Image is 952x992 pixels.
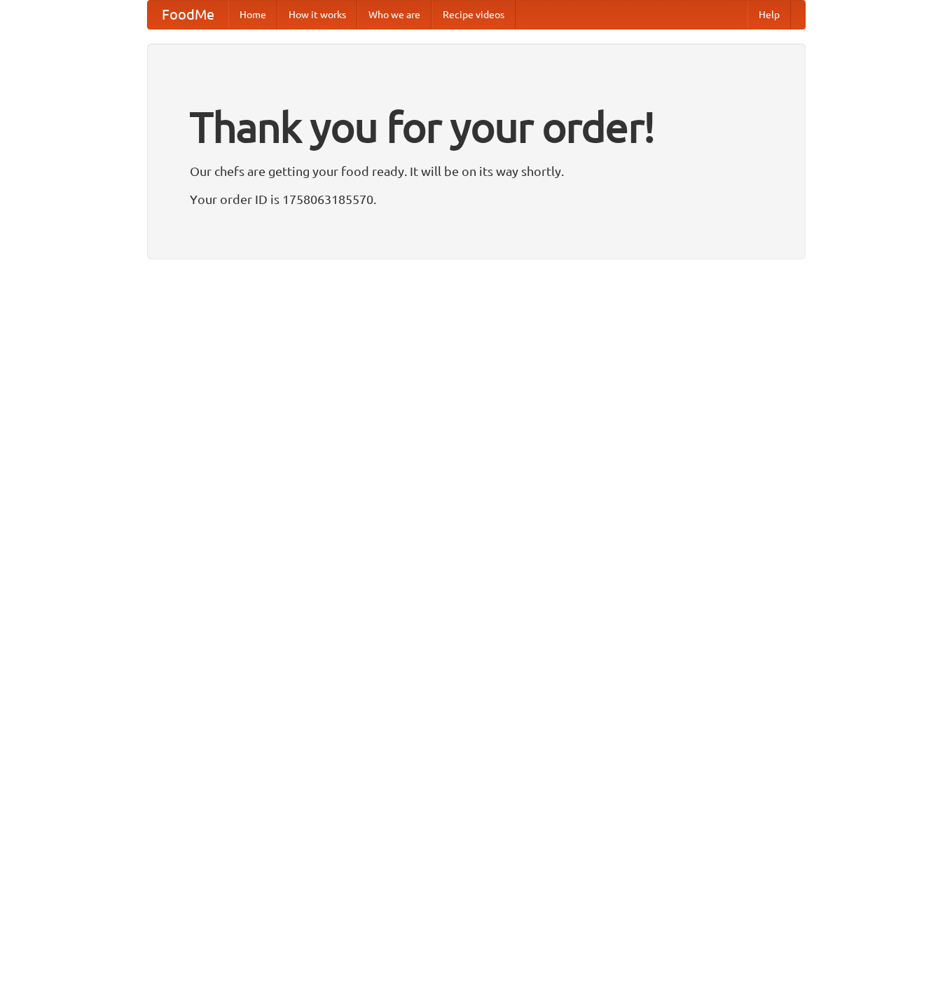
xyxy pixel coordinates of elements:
a: Home [228,1,277,29]
a: Recipe videos [432,1,516,29]
h1: Thank you for your order! [190,93,763,161]
a: FoodMe [148,1,228,29]
p: Your order ID is 1758063185570. [190,189,763,210]
a: Help [747,1,791,29]
a: How it works [277,1,357,29]
p: Our chefs are getting your food ready. It will be on its way shortly. [190,161,763,182]
a: Who we are [357,1,432,29]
